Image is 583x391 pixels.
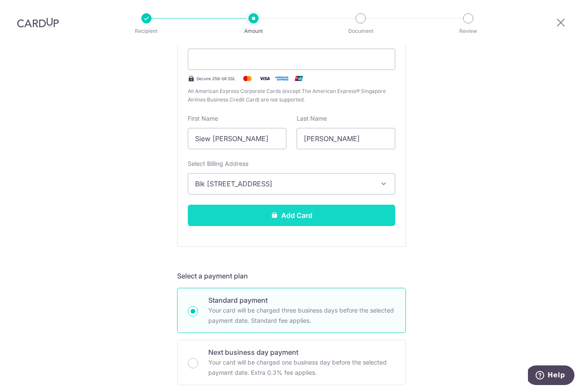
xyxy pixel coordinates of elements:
span: Blk [STREET_ADDRESS] [195,179,373,189]
img: .alt.unionpay [290,73,307,84]
button: Add Card [188,205,395,226]
p: Standard payment [208,295,395,305]
label: Select Billing Address [188,159,248,168]
p: Your card will be charged one business day before the selected payment date. Extra 0.3% fee applies. [208,357,395,378]
p: Review [437,27,500,35]
button: Blk [STREET_ADDRESS] [188,173,395,194]
iframe: Opens a widget where you can find more information [528,365,574,387]
img: .alt.amex [273,73,290,84]
p: Recipient [115,27,178,35]
img: CardUp [17,17,59,28]
span: Secure 256-bit SSL [196,75,236,82]
p: Your card will be charged three business days before the selected payment date. Standard fee appl... [208,305,395,326]
img: Mastercard [239,73,256,84]
label: Last Name [297,114,327,123]
span: All American Express Corporate Cards (except The American Express® Singapore Airlines Business Cr... [188,87,395,104]
iframe: Secure card payment input frame [195,54,388,64]
h5: Select a payment plan [177,271,406,281]
input: Cardholder Last Name [297,128,395,149]
input: Cardholder First Name [188,128,286,149]
img: Visa [256,73,273,84]
p: Amount [222,27,285,35]
p: Next business day payment [208,347,395,357]
label: First Name [188,114,218,123]
p: Document [329,27,392,35]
